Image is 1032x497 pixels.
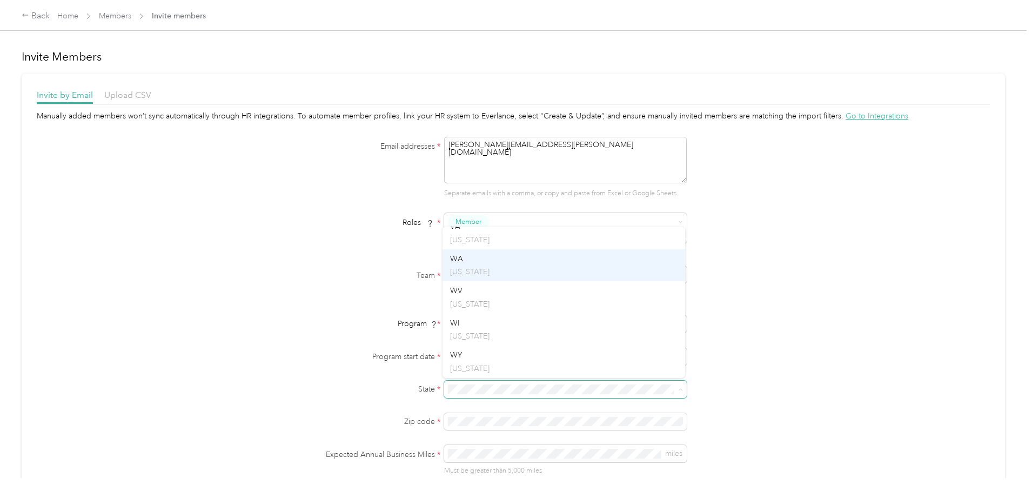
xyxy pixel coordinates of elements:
p: [US_STATE] [450,363,678,374]
label: Email addresses [305,141,440,152]
span: VA [450,222,460,231]
p: [US_STATE] [450,234,678,246]
h1: Invite Members [22,49,1005,64]
div: Back [22,10,50,23]
span: Invite by Email [37,90,93,100]
span: miles [665,449,682,458]
p: Must be greater than 5,000 miles [444,466,687,476]
span: WI [450,319,460,328]
div: Program [305,318,440,329]
textarea: [PERSON_NAME][EMAIL_ADDRESS][PERSON_NAME][DOMAIN_NAME] [444,137,687,183]
p: [US_STATE] [450,266,678,277]
label: Zip code [305,416,440,427]
span: WV [450,286,463,295]
label: Team [305,270,440,281]
label: Program start date [305,351,440,362]
span: Member [455,217,481,227]
span: WY [450,350,462,360]
iframe: Everlance-gr Chat Button Frame [971,436,1032,497]
span: Upload CSV [104,90,151,100]
p: Separate emails with a comma, or copy and paste from Excel or Google Sheets. [444,189,687,198]
span: WA [450,254,463,263]
span: Invite members [152,10,206,22]
span: Go to Integrations [846,111,908,121]
span: Roles [399,214,437,231]
a: Members [99,11,131,21]
label: State [305,383,440,395]
label: Expected Annual Business Miles [305,449,440,460]
p: [US_STATE] [450,330,678,342]
div: Manually added members won’t sync automatically through HR integrations. To automate member profi... [37,110,990,122]
p: [US_STATE] [450,299,678,310]
button: Member [448,215,489,229]
a: Home [57,11,78,21]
